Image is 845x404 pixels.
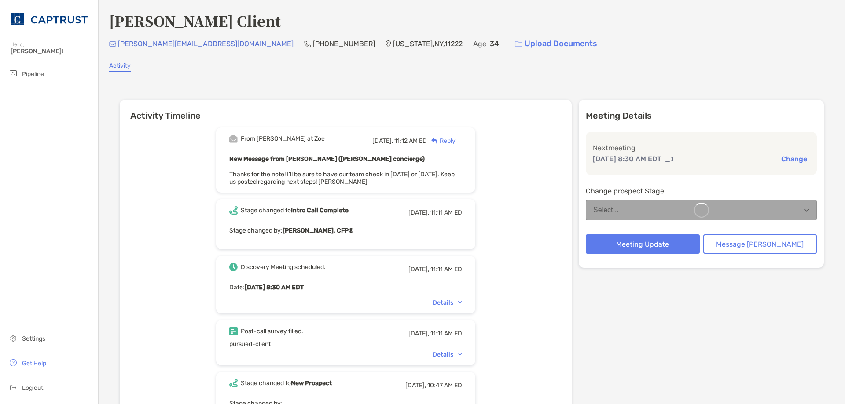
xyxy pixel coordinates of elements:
[430,209,462,216] span: 11:11 AM ED
[22,70,44,78] span: Pipeline
[408,266,429,273] span: [DATE],
[229,171,455,186] span: Thanks for the note! I’ll be sure to have our team check in [DATE] or [DATE]. Keep us posted rega...
[393,38,463,49] p: [US_STATE] , NY , 11222
[229,327,238,335] img: Event icon
[515,41,522,47] img: button icon
[291,379,332,387] b: New Prospect
[241,328,303,335] div: Post-call survey filled.
[665,156,673,163] img: communication type
[241,379,332,387] div: Stage changed to
[245,284,304,291] b: [DATE] 8:30 AM EDT
[427,136,456,146] div: Reply
[586,110,817,121] p: Meeting Details
[372,137,393,145] span: [DATE],
[8,68,18,79] img: pipeline icon
[109,11,281,31] h4: [PERSON_NAME] Client
[304,40,311,47] img: Phone Icon
[313,38,375,49] p: [PHONE_NUMBER]
[229,263,238,271] img: Event icon
[386,40,391,47] img: Location Icon
[586,186,817,197] p: Change prospect Stage
[241,135,325,142] div: From [PERSON_NAME] at Zoe
[430,266,462,273] span: 11:11 AM ED
[408,209,429,216] span: [DATE],
[490,38,499,49] p: 34
[458,301,462,304] img: Chevron icon
[509,34,603,53] a: Upload Documents
[458,353,462,356] img: Chevron icon
[229,155,425,163] b: New Message from [PERSON_NAME] ([PERSON_NAME] concierge)
[22,360,46,367] span: Get Help
[229,206,238,215] img: Event icon
[408,330,429,337] span: [DATE],
[473,38,486,49] p: Age
[241,263,326,271] div: Discovery Meeting scheduled.
[109,62,131,72] a: Activity
[431,138,438,144] img: Reply icon
[593,142,810,153] p: Next meeting
[229,135,238,143] img: Event icon
[430,330,462,337] span: 11:11 AM ED
[8,382,18,393] img: logout icon
[703,234,817,254] button: Message [PERSON_NAME]
[8,357,18,368] img: get-help icon
[229,225,462,236] p: Stage changed by:
[394,137,427,145] span: 11:12 AM ED
[11,4,88,35] img: CAPTRUST Logo
[11,47,93,55] span: [PERSON_NAME]!
[118,38,294,49] p: [PERSON_NAME][EMAIL_ADDRESS][DOMAIN_NAME]
[229,340,271,348] span: pursued-client
[593,153,661,164] p: [DATE] 8:30 AM EDT
[109,41,116,47] img: Email Icon
[22,335,45,342] span: Settings
[405,382,426,389] span: [DATE],
[241,207,349,214] div: Stage changed to
[8,333,18,343] img: settings icon
[586,234,700,254] button: Meeting Update
[433,299,462,306] div: Details
[120,100,572,121] h6: Activity Timeline
[291,207,349,214] b: Intro Call Complete
[229,379,238,387] img: Event icon
[22,384,43,392] span: Log out
[779,154,810,164] button: Change
[229,282,462,293] p: Date :
[433,351,462,358] div: Details
[283,227,353,234] b: [PERSON_NAME], CFP®
[427,382,462,389] span: 10:47 AM ED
